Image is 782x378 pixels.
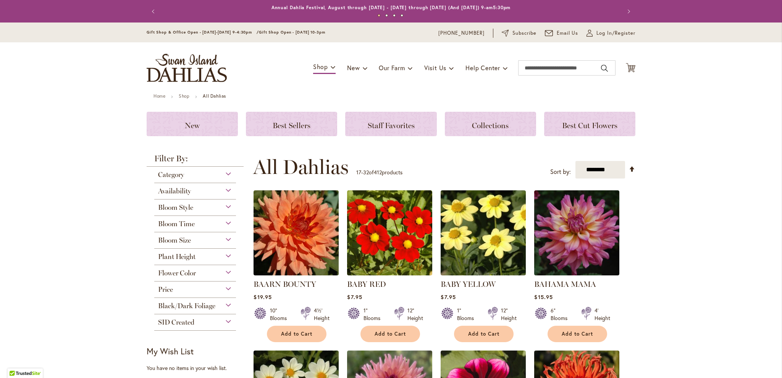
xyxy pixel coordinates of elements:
[596,29,635,37] span: Log In/Register
[313,63,328,71] span: Shop
[147,54,227,82] a: store logo
[545,29,578,37] a: Email Us
[158,302,215,310] span: Black/Dark Foliage
[472,121,509,130] span: Collections
[468,331,499,337] span: Add to Cart
[273,121,310,130] span: Best Sellers
[620,4,635,19] button: Next
[147,364,249,372] div: You have no items in your wish list.
[147,4,162,19] button: Previous
[185,121,200,130] span: New
[254,270,339,277] a: Baarn Bounty
[347,190,432,275] img: BABY RED
[356,166,402,179] p: - of products
[347,64,360,72] span: New
[347,280,386,289] a: BABY RED
[345,112,436,136] a: Staff Favorites
[356,169,361,176] span: 17
[363,169,369,176] span: 32
[385,14,388,17] button: 2 of 4
[551,307,572,322] div: 6" Blooms
[246,112,337,136] a: Best Sellers
[424,64,446,72] span: Visit Us
[501,307,517,322] div: 12" Height
[158,285,173,294] span: Price
[314,307,330,322] div: 4½' Height
[158,203,193,212] span: Bloom Style
[441,293,456,301] span: $7.95
[441,280,496,289] a: BABY YELLOW
[147,346,194,357] strong: My Wish List
[401,14,403,17] button: 4 of 4
[562,121,617,130] span: Best Cut Flowers
[441,190,526,275] img: BABY YELLOW
[534,270,619,277] a: Bahama Mama
[562,331,593,337] span: Add to Cart
[512,29,536,37] span: Subscribe
[147,154,244,167] strong: Filter By:
[502,29,536,37] a: Subscribe
[270,307,291,322] div: 10" Blooms
[267,326,326,342] button: Add to Cart
[374,169,382,176] span: 412
[158,269,196,277] span: Flower Color
[253,156,349,179] span: All Dahlias
[158,253,195,261] span: Plant Height
[158,220,195,228] span: Bloom Time
[544,112,635,136] a: Best Cut Flowers
[445,112,536,136] a: Collections
[393,14,396,17] button: 3 of 4
[534,190,619,275] img: Bahama Mama
[379,64,405,72] span: Our Farm
[158,236,191,244] span: Bloom Size
[281,331,312,337] span: Add to Cart
[347,270,432,277] a: BABY RED
[586,29,635,37] a: Log In/Register
[158,318,194,327] span: SID Created
[407,307,423,322] div: 12" Height
[147,30,259,35] span: Gift Shop & Office Open - [DATE]-[DATE] 9-4:30pm /
[158,187,191,195] span: Availability
[147,112,238,136] a: New
[534,280,596,289] a: BAHAMA MAMA
[158,171,184,179] span: Category
[550,165,571,179] label: Sort by:
[254,190,339,275] img: Baarn Bounty
[457,307,478,322] div: 1" Blooms
[441,270,526,277] a: BABY YELLOW
[259,30,325,35] span: Gift Shop Open - [DATE] 10-3pm
[375,331,406,337] span: Add to Cart
[595,307,610,322] div: 4' Height
[364,307,385,322] div: 1" Blooms
[254,293,271,301] span: $19.95
[454,326,514,342] button: Add to Cart
[254,280,316,289] a: BAARN BOUNTY
[548,326,607,342] button: Add to Cart
[378,14,380,17] button: 1 of 4
[179,93,189,99] a: Shop
[557,29,578,37] span: Email Us
[465,64,500,72] span: Help Center
[368,121,415,130] span: Staff Favorites
[438,29,485,37] a: [PHONE_NUMBER]
[360,326,420,342] button: Add to Cart
[203,93,226,99] strong: All Dahlias
[271,5,511,10] a: Annual Dahlia Festival, August through [DATE] - [DATE] through [DATE] (And [DATE]) 9-am5:30pm
[534,293,553,301] span: $15.95
[347,293,362,301] span: $7.95
[153,93,165,99] a: Home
